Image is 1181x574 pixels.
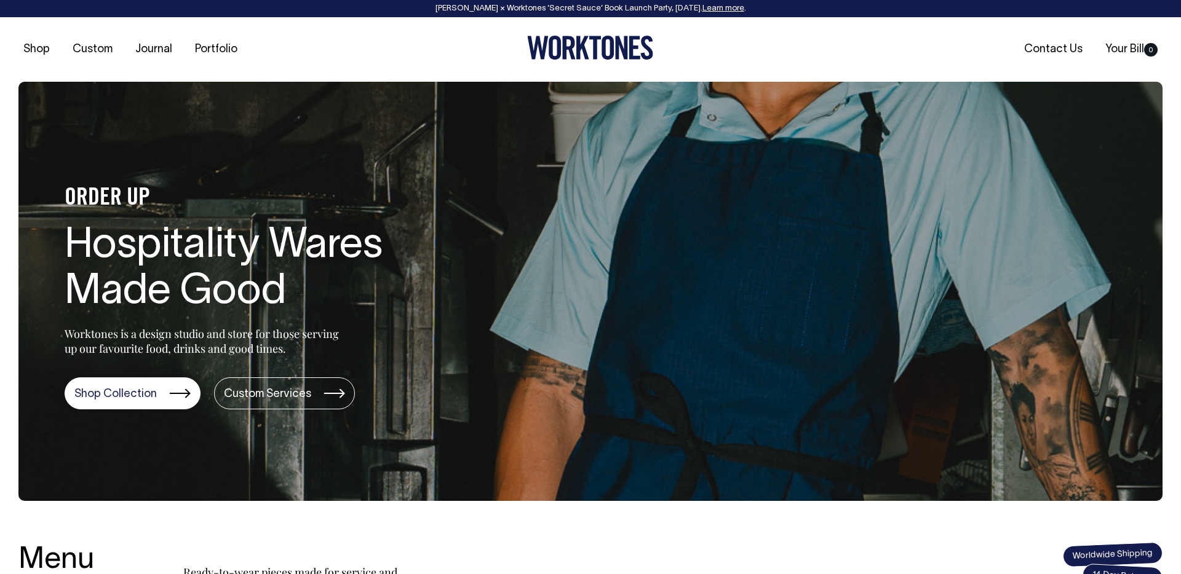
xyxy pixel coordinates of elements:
a: Contact Us [1019,39,1088,60]
h1: Hospitality Wares Made Good [65,224,458,316]
a: Custom Services [214,377,355,409]
span: Worldwide Shipping [1062,542,1163,568]
h4: ORDER UP [65,186,458,211]
a: Portfolio [190,39,242,60]
a: Shop Collection [65,377,201,409]
div: [PERSON_NAME] × Worktones ‘Secret Sauce’ Book Launch Party, [DATE]. . [12,4,1169,13]
a: Shop [18,39,55,60]
a: Custom [68,39,117,60]
a: Journal [130,39,177,60]
a: Learn more [702,5,744,12]
p: Worktones is a design studio and store for those serving up our favourite food, drinks and good t... [65,326,344,356]
span: 0 [1144,43,1158,57]
a: Your Bill0 [1100,39,1163,60]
